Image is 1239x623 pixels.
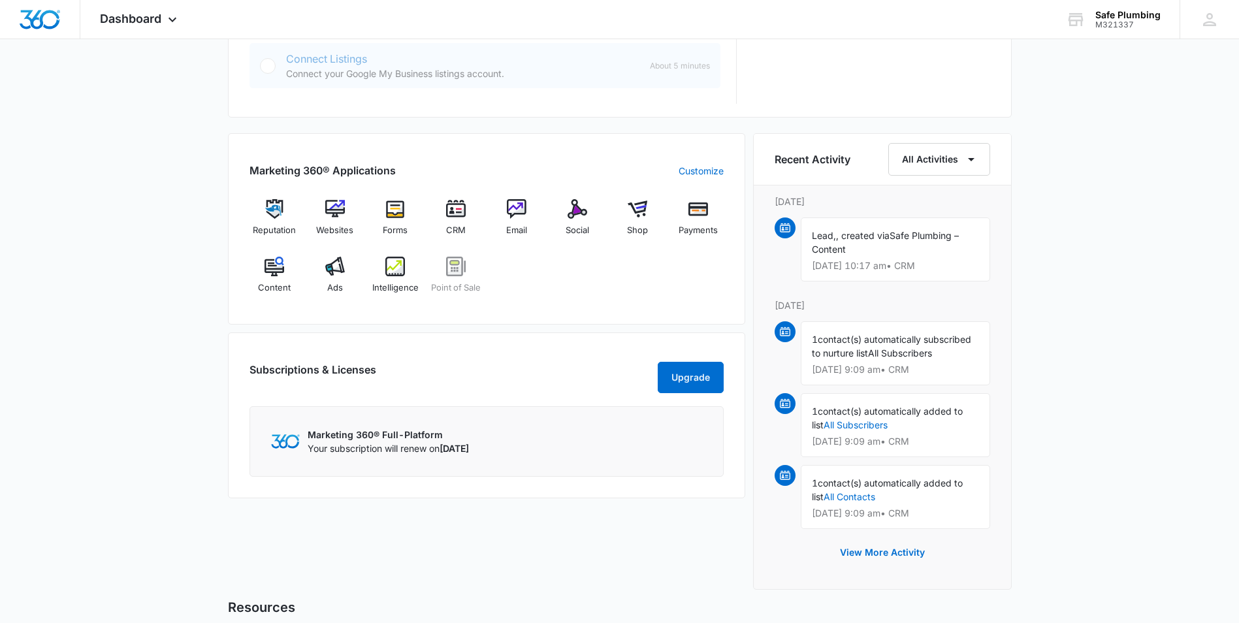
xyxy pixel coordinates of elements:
[812,334,971,359] span: contact(s) automatically subscribed to nurture list
[613,199,663,246] a: Shop
[812,509,979,518] p: [DATE] 9:09 am • CRM
[1095,20,1161,29] div: account id
[812,406,818,417] span: 1
[370,257,421,304] a: Intelligence
[775,195,990,208] p: [DATE]
[679,224,718,237] span: Payments
[249,163,396,178] h2: Marketing 360® Applications
[658,362,724,393] button: Upgrade
[431,199,481,246] a: CRM
[446,224,466,237] span: CRM
[249,362,376,388] h2: Subscriptions & Licenses
[370,199,421,246] a: Forms
[824,419,888,430] a: All Subscribers
[271,434,300,448] img: Marketing 360 Logo
[812,334,818,345] span: 1
[372,281,419,295] span: Intelligence
[775,152,850,167] h6: Recent Activity
[673,199,724,246] a: Payments
[316,224,353,237] span: Websites
[812,477,963,502] span: contact(s) automatically added to list
[812,261,979,270] p: [DATE] 10:17 am • CRM
[253,224,296,237] span: Reputation
[506,224,527,237] span: Email
[812,365,979,374] p: [DATE] 9:09 am • CRM
[310,199,360,246] a: Websites
[431,281,481,295] span: Point of Sale
[308,428,469,441] p: Marketing 360® Full-Platform
[827,537,938,568] button: View More Activity
[431,257,481,304] a: Point of Sale
[228,598,1012,617] h5: Resources
[888,143,990,176] button: All Activities
[249,257,300,304] a: Content
[824,491,875,502] a: All Contacts
[679,164,724,178] a: Customize
[100,12,161,25] span: Dashboard
[310,257,360,304] a: Ads
[258,281,291,295] span: Content
[812,477,818,488] span: 1
[383,224,408,237] span: Forms
[836,230,890,241] span: , created via
[812,437,979,446] p: [DATE] 9:09 am • CRM
[627,224,648,237] span: Shop
[327,281,343,295] span: Ads
[650,60,710,72] span: About 5 minutes
[552,199,602,246] a: Social
[868,347,932,359] span: All Subscribers
[566,224,589,237] span: Social
[440,443,469,454] span: [DATE]
[249,199,300,246] a: Reputation
[492,199,542,246] a: Email
[812,406,963,430] span: contact(s) automatically added to list
[775,298,990,312] p: [DATE]
[812,230,836,241] span: Lead,
[308,441,469,455] p: Your subscription will renew on
[1095,10,1161,20] div: account name
[286,67,639,80] p: Connect your Google My Business listings account.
